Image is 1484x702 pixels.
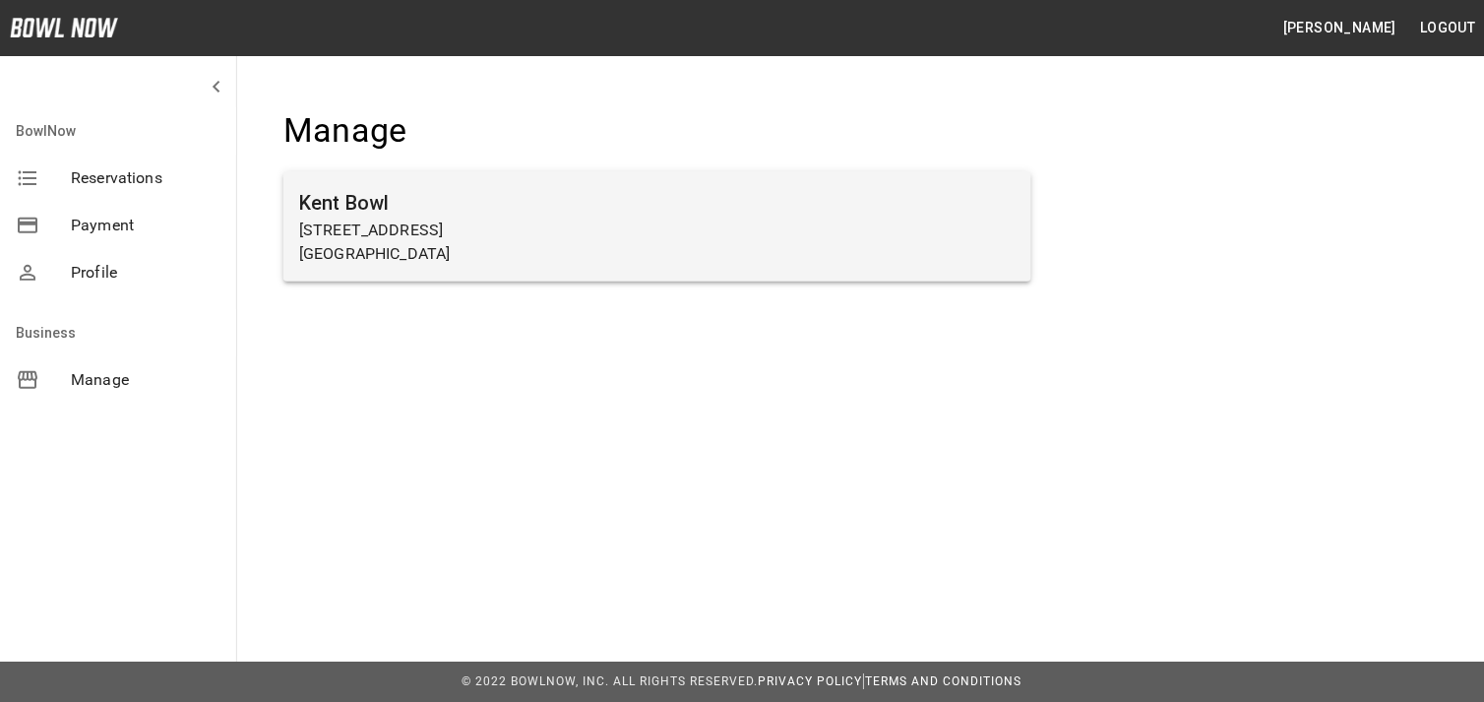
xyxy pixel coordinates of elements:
[71,166,220,190] span: Reservations
[71,368,220,392] span: Manage
[462,674,758,688] span: © 2022 BowlNow, Inc. All Rights Reserved.
[299,219,1016,242] p: [STREET_ADDRESS]
[283,110,1031,152] h4: Manage
[1413,10,1484,46] button: Logout
[866,674,1022,688] a: Terms and Conditions
[71,261,220,285] span: Profile
[299,242,1016,266] p: [GEOGRAPHIC_DATA]
[299,187,1016,219] h6: Kent Bowl
[71,214,220,237] span: Payment
[10,18,118,37] img: logo
[1275,10,1404,46] button: [PERSON_NAME]
[758,674,862,688] a: Privacy Policy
